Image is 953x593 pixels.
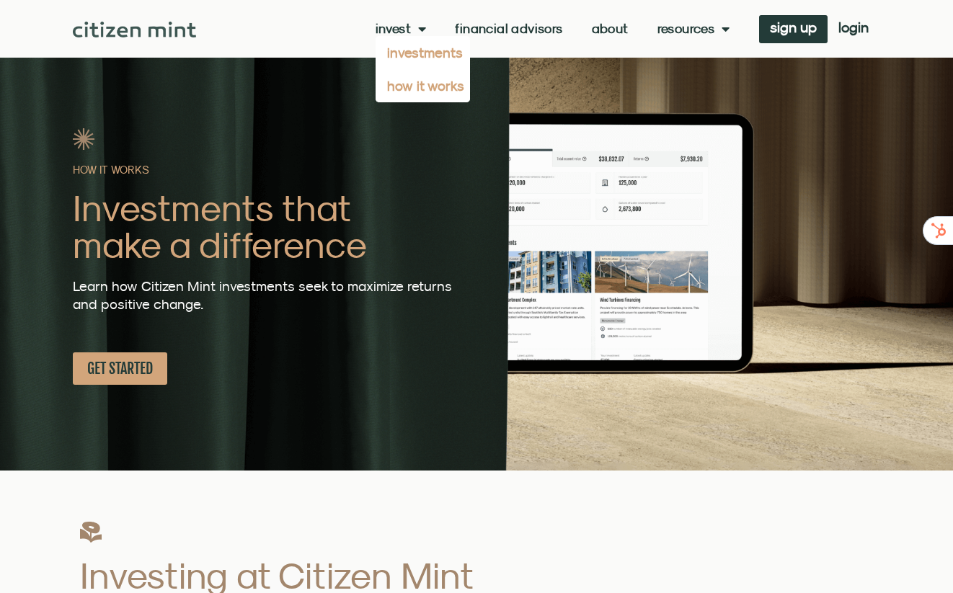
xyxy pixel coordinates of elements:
[376,22,427,36] a: Invest
[376,22,730,36] nav: Menu
[73,278,452,312] span: Learn how Citizen Mint investments seek to maximize returns and positive change.
[838,22,869,32] span: login
[376,69,470,102] a: how it works
[828,15,879,43] a: login
[455,22,562,36] a: Financial Advisors
[87,360,153,378] span: GET STARTED
[80,521,102,543] img: flower1_DG
[657,22,730,36] a: Resources
[759,15,828,43] a: sign up
[770,22,817,32] span: sign up
[73,164,464,175] h2: HOW IT WORKS
[73,190,464,263] h2: Investments that make a difference
[376,36,470,69] a: investments
[376,36,470,102] ul: Invest
[73,22,196,37] img: Citizen Mint
[592,22,629,36] a: About
[73,352,167,385] a: GET STARTED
